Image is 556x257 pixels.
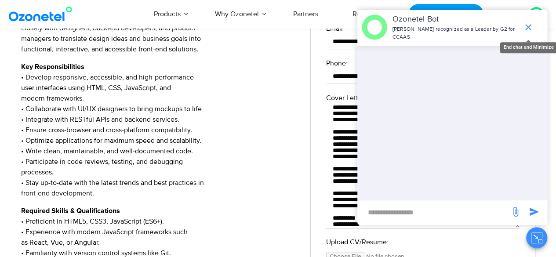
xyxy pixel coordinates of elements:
[362,14,387,40] img: header
[326,237,520,247] label: Upload CV/Resume
[326,93,520,103] label: Cover Letter
[392,25,519,41] p: [PERSON_NAME] recognized as a Leader by G2 for CCAAS
[408,4,483,25] a: Request a Demo
[21,207,120,214] strong: Required Skills & Qualifications
[507,203,524,221] span: send message
[362,205,506,221] div: new-msg-input
[392,14,519,25] p: Ozonetel Bot
[21,62,298,199] p: • Develop responsive, accessible, and high-performance user interfaces using HTML, CSS, JavaScrip...
[526,227,547,248] button: Close chat
[520,18,537,36] span: end chat or minimize
[525,203,543,221] span: send message
[326,58,520,69] label: Phone
[21,63,84,70] strong: Key Responsibilities
[326,23,520,34] label: Email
